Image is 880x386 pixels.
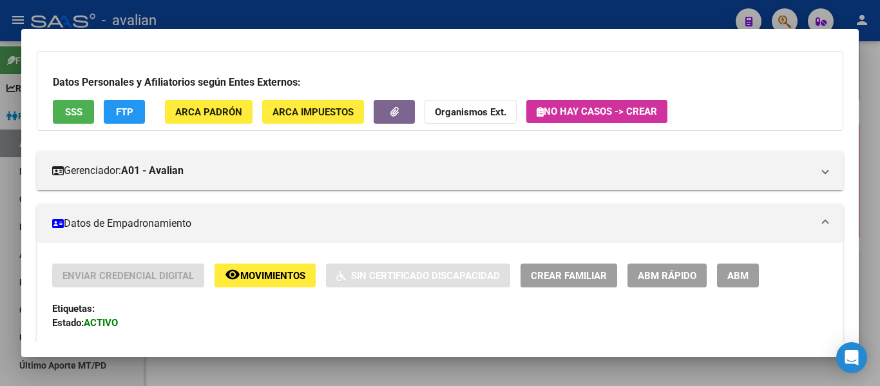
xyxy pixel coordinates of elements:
strong: ACTIVO [84,317,118,329]
button: Enviar Credencial Digital [52,264,204,287]
button: ARCA Padrón [165,100,253,124]
button: Movimientos [215,264,316,287]
button: SSS [53,100,94,124]
span: Crear Familiar [531,270,607,282]
span: Sin Certificado Discapacidad [351,270,500,282]
strong: Etiquetas: [52,303,95,314]
mat-icon: remove_red_eye [225,267,240,282]
span: Enviar Credencial Digital [62,270,194,282]
button: ABM Rápido [627,264,707,287]
strong: A01 - Avalian [121,163,184,179]
span: No hay casos -> Crear [537,106,657,117]
span: FTP [116,106,133,118]
span: ARCA Padrón [175,106,242,118]
button: FTP [104,100,145,124]
button: Organismos Ext. [425,100,517,124]
mat-panel-title: Datos de Empadronamiento [52,216,812,231]
span: Movimientos [240,270,305,282]
span: SSS [65,106,82,118]
div: Open Intercom Messenger [836,342,867,373]
strong: Organismos Ext. [435,106,506,118]
mat-expansion-panel-header: Gerenciador:A01 - Avalian [37,151,843,190]
span: ARCA Impuestos [273,106,354,118]
button: ABM [717,264,759,287]
button: Crear Familiar [521,264,617,287]
h3: Datos Personales y Afiliatorios según Entes Externos: [53,75,827,90]
mat-panel-title: Gerenciador: [52,163,812,179]
button: Sin Certificado Discapacidad [326,264,510,287]
span: ABM [727,270,749,282]
button: No hay casos -> Crear [526,100,667,123]
mat-expansion-panel-header: Datos de Empadronamiento [37,204,843,243]
strong: Estado: [52,317,84,329]
button: ARCA Impuestos [262,100,364,124]
span: ABM Rápido [638,270,696,282]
